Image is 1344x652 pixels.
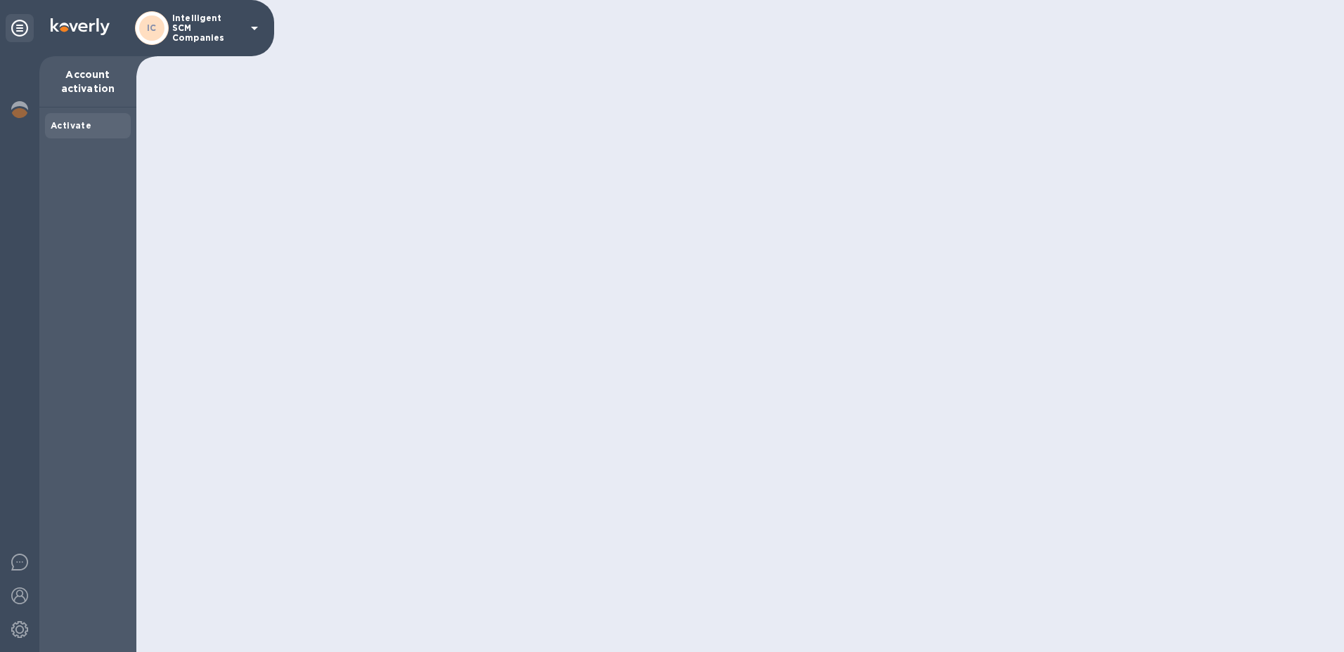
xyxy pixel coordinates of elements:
[172,13,243,43] p: Intelligent SCM Companies
[147,22,157,33] b: IC
[51,67,125,96] p: Account activation
[6,14,34,42] div: Unpin categories
[51,18,110,35] img: Logo
[51,120,91,131] b: Activate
